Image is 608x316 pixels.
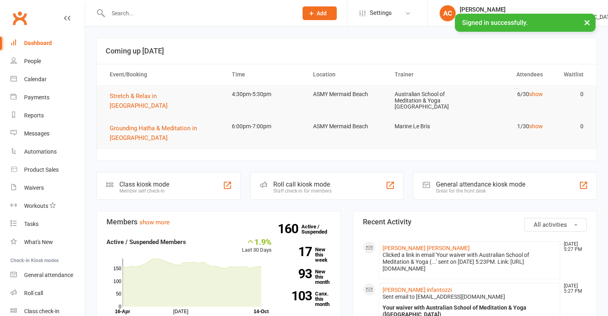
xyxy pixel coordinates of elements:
[370,4,392,22] span: Settings
[387,117,469,136] td: Marine Le Bris
[387,64,469,85] th: Trainer
[306,85,387,104] td: ASMY Mermaid Beach
[383,245,470,251] a: [PERSON_NAME] [PERSON_NAME]
[550,85,591,104] td: 0
[110,92,168,109] span: Stretch & Relax in [GEOGRAPHIC_DATA]
[306,64,387,85] th: Location
[284,269,331,285] a: 93New this month
[10,107,85,125] a: Reports
[225,64,306,85] th: Time
[284,246,312,258] strong: 17
[10,179,85,197] a: Waivers
[24,239,53,245] div: What's New
[24,203,48,209] div: Workouts
[284,290,312,302] strong: 103
[225,117,306,136] td: 6:00pm-7:00pm
[106,8,292,19] input: Search...
[24,166,59,173] div: Product Sales
[436,181,525,188] div: General attendance kiosk mode
[119,188,169,194] div: Member self check-in
[550,64,591,85] th: Waitlist
[560,283,586,294] time: [DATE] 5:27 PM
[469,117,550,136] td: 1/30
[24,40,52,46] div: Dashboard
[10,233,85,251] a: What's New
[24,130,49,137] div: Messages
[306,117,387,136] td: ASMY Mermaid Beach
[119,181,169,188] div: Class kiosk mode
[440,5,456,21] div: AC
[10,88,85,107] a: Payments
[10,70,85,88] a: Calendar
[24,272,73,278] div: General attendance
[24,221,39,227] div: Tasks
[110,91,217,111] button: Stretch & Relax in [GEOGRAPHIC_DATA]
[10,8,30,28] a: Clubworx
[580,14,594,31] button: ×
[24,76,47,82] div: Calendar
[102,64,225,85] th: Event/Booking
[110,123,217,143] button: Grounding Hatha & Meditation in [GEOGRAPHIC_DATA]
[462,19,528,27] span: Signed in successfully.
[383,287,452,293] a: [PERSON_NAME] infantozzi
[436,188,525,194] div: Great for the front desk
[303,6,337,20] button: Add
[24,308,59,314] div: Class check-in
[24,185,44,191] div: Waivers
[469,85,550,104] td: 6/30
[10,52,85,70] a: People
[529,91,543,97] a: show
[273,181,332,188] div: Roll call kiosk mode
[317,10,327,16] span: Add
[284,247,331,263] a: 17New this week
[284,291,331,307] a: 103Canx. this month
[110,125,197,142] span: Grounding Hatha & Meditation in [GEOGRAPHIC_DATA]
[24,112,44,119] div: Reports
[10,161,85,179] a: Product Sales
[10,215,85,233] a: Tasks
[242,237,272,246] div: 1.9%
[139,219,170,226] a: show more
[24,148,57,155] div: Automations
[387,85,469,116] td: Australian School of Meditation & Yoga [GEOGRAPHIC_DATA]
[278,223,301,235] strong: 160
[383,252,557,272] div: Clicked a link in email 'Your waiver with Australian School of Meditation & Yoga (...' sent on [D...
[273,188,332,194] div: Staff check-in for members
[24,94,49,101] div: Payments
[10,34,85,52] a: Dashboard
[284,268,312,280] strong: 93
[106,47,588,55] h3: Coming up [DATE]
[10,143,85,161] a: Automations
[24,290,43,296] div: Roll call
[301,218,337,240] a: 160Active / Suspended
[10,125,85,143] a: Messages
[24,58,41,64] div: People
[10,266,85,284] a: General attendance kiosk mode
[363,218,587,226] h3: Recent Activity
[242,237,272,254] div: Last 30 Days
[550,117,591,136] td: 0
[10,197,85,215] a: Workouts
[106,218,331,226] h3: Members
[524,218,587,232] button: All activities
[383,293,505,300] span: Sent email to [EMAIL_ADDRESS][DOMAIN_NAME]
[560,242,586,252] time: [DATE] 5:27 PM
[469,64,550,85] th: Attendees
[225,85,306,104] td: 4:30pm-5:30pm
[106,238,186,246] strong: Active / Suspended Members
[534,221,567,228] span: All activities
[529,123,543,129] a: show
[10,284,85,302] a: Roll call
